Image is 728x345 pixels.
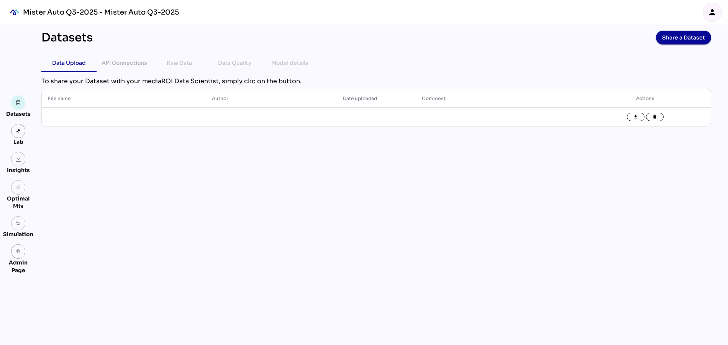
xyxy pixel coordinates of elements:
div: mediaROI [6,4,23,21]
div: Raw Data [167,58,192,67]
div: Simulation [3,230,33,238]
th: Actions [580,89,711,108]
div: Data Upload [52,58,86,67]
th: Comment [416,89,580,108]
th: Date uploaded [337,89,415,108]
i: grain [16,185,21,190]
button: Share a Dataset [656,31,711,44]
div: Datasets [6,110,31,118]
i: admin_panel_settings [16,249,21,254]
div: Insights [7,166,30,174]
div: Optimal Mix [3,195,33,210]
img: data.svg [16,100,21,105]
th: File name [42,89,206,108]
img: settings.svg [16,221,21,226]
img: graph.svg [16,156,21,162]
div: API Connections [102,58,147,67]
div: Admin Page [3,259,33,274]
div: Lab [10,138,27,146]
th: Author [206,89,337,108]
i: delete [652,114,657,120]
span: Share a Dataset [662,32,705,43]
div: Data Quality [218,58,251,67]
i: file_download [633,114,638,120]
i: person [708,8,717,17]
div: Model details [271,58,308,67]
div: To share your Dataset with your mediaROI Data Scientist, simply clic on the button. [41,77,711,86]
img: lab.svg [16,128,21,134]
div: Datasets [41,31,93,44]
div: Mister Auto Q3-2025 - Mister Auto Q3-2025 [23,8,179,17]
